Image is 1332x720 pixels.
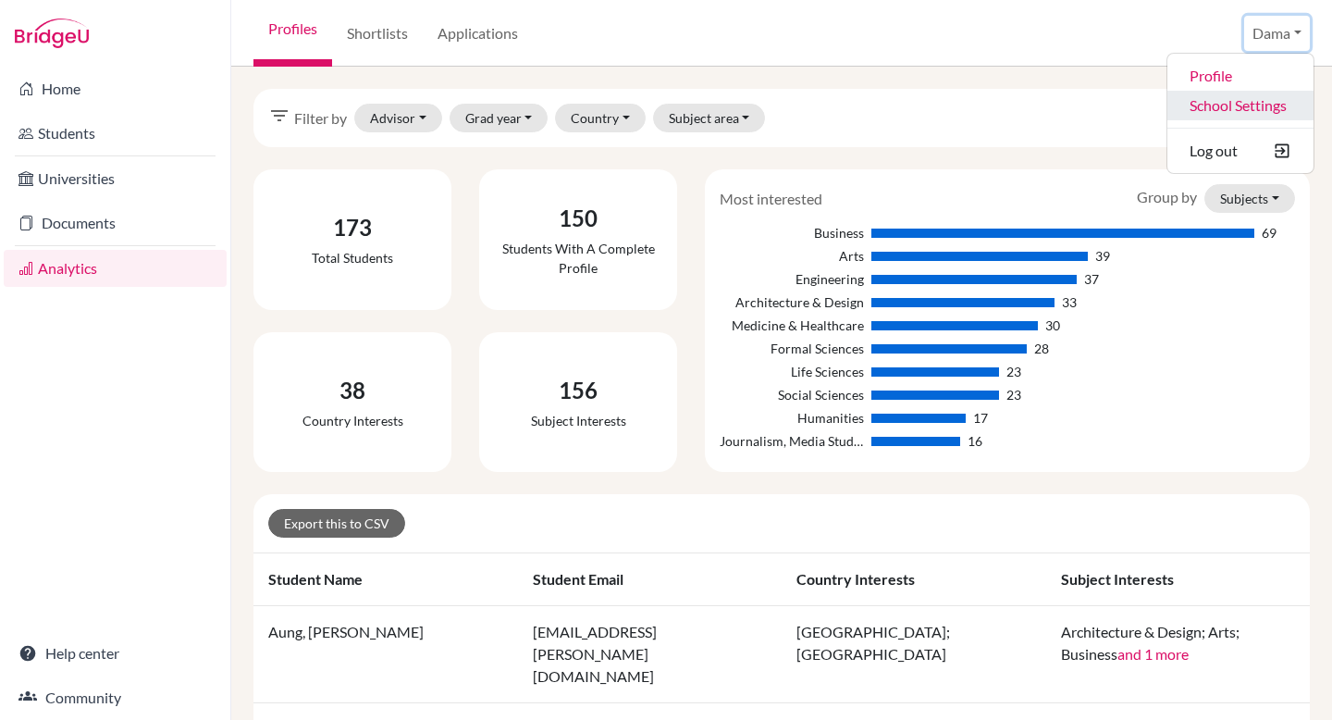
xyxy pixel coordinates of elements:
[4,250,227,287] a: Analytics
[253,553,518,606] th: Student name
[450,104,549,132] button: Grad year
[354,104,442,132] button: Advisor
[4,70,227,107] a: Home
[4,679,227,716] a: Community
[1062,292,1077,312] div: 33
[720,246,863,266] div: Arts
[1034,339,1049,358] div: 28
[782,606,1046,703] td: [GEOGRAPHIC_DATA]; [GEOGRAPHIC_DATA]
[1204,184,1295,213] button: Subjects
[312,211,393,244] div: 173
[782,553,1046,606] th: Country interests
[4,635,227,672] a: Help center
[653,104,766,132] button: Subject area
[268,509,405,538] a: Export this to CSV
[1167,136,1313,166] button: Log out
[15,19,89,48] img: Bridge-U
[302,374,403,407] div: 38
[1045,316,1060,335] div: 30
[1006,385,1021,404] div: 23
[720,269,863,289] div: Engineering
[294,107,347,130] span: Filter by
[720,362,863,381] div: Life Sciences
[1123,184,1309,213] div: Group by
[720,385,863,404] div: Social Sciences
[973,408,988,428] div: 17
[720,292,863,312] div: Architecture & Design
[4,160,227,197] a: Universities
[268,105,290,127] i: filter_list
[1244,16,1310,51] button: Dama
[720,431,863,451] div: Journalism, Media Studies & Communication
[1006,362,1021,381] div: 23
[1095,246,1110,266] div: 39
[1046,606,1311,703] td: Architecture & Design; Arts; Business
[312,248,393,267] div: Total students
[720,339,863,358] div: Formal Sciences
[720,223,863,242] div: Business
[518,553,783,606] th: Student email
[302,411,403,430] div: Country interests
[1084,269,1099,289] div: 37
[531,374,626,407] div: 156
[1117,643,1189,665] button: and 1 more
[968,431,982,451] div: 16
[494,202,662,235] div: 150
[1167,91,1313,120] a: School Settings
[531,411,626,430] div: Subject interests
[555,104,646,132] button: Country
[1262,223,1276,242] div: 69
[4,205,227,242] a: Documents
[1046,553,1311,606] th: Subject interests
[1166,53,1314,174] ul: Dama
[1167,61,1313,91] a: Profile
[253,606,518,703] td: Aung, [PERSON_NAME]
[720,316,863,335] div: Medicine & Healthcare
[720,408,863,428] div: Humanities
[706,188,836,210] div: Most interested
[518,606,783,703] td: [EMAIL_ADDRESS][PERSON_NAME][DOMAIN_NAME]
[494,239,662,278] div: Students with a complete profile
[4,115,227,152] a: Students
